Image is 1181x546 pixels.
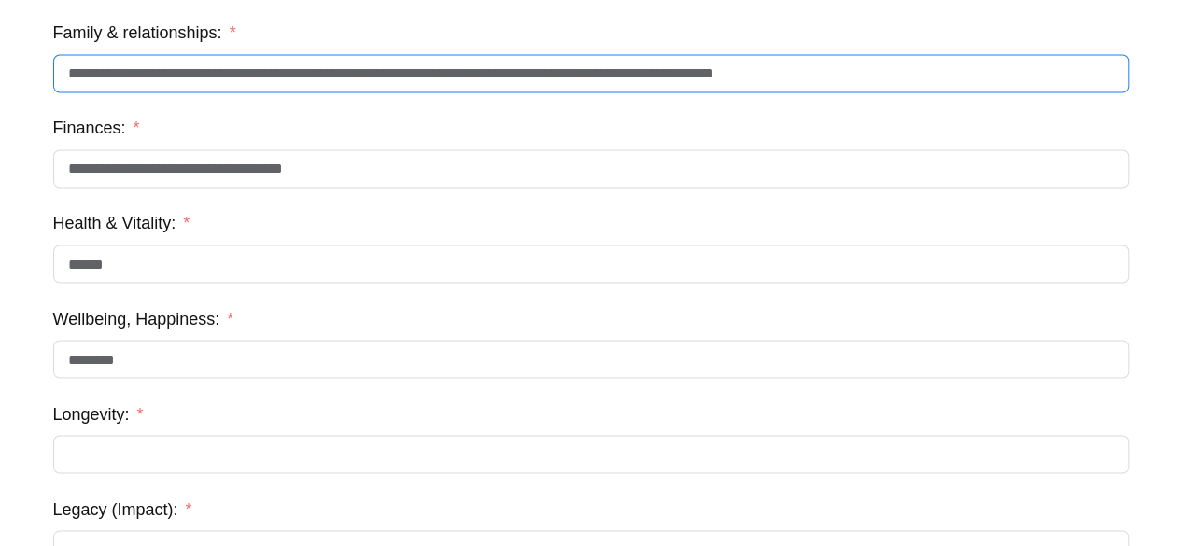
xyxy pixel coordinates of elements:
input: Health & Vitality: [53,245,1129,283]
input: Finances: [53,149,1129,188]
label: Family & relationships: [53,16,236,49]
label: Finances: [53,111,140,145]
label: Longevity: [53,397,144,430]
input: Wellbeing, Happiness: [53,340,1129,378]
label: Legacy (Impact): [53,492,192,525]
label: Wellbeing, Happiness: [53,301,234,335]
input: Family & relationships: [53,54,1129,92]
input: Longevity: [53,435,1129,473]
label: Health & Vitality: [53,206,190,240]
